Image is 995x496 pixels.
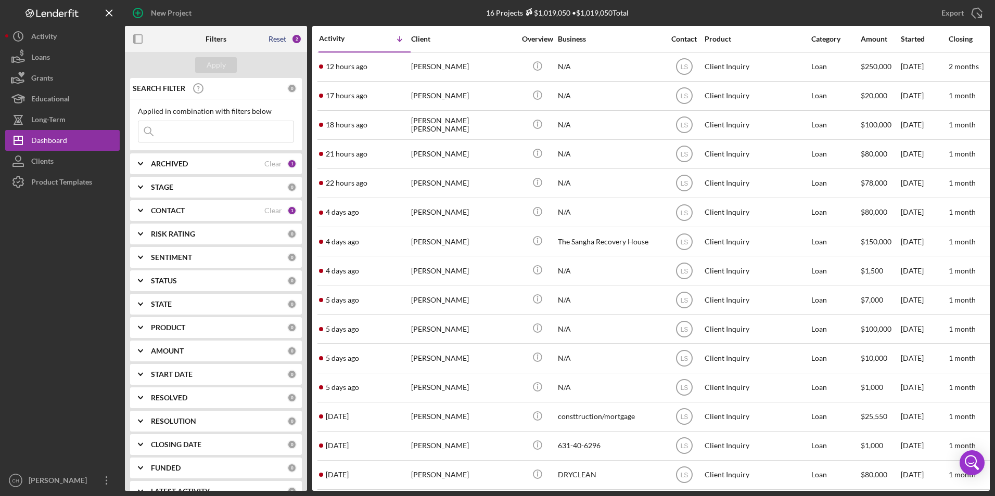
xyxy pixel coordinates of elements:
div: Activity [31,26,57,49]
div: 0 [287,346,297,356]
div: Product [705,35,809,43]
div: [DATE] [901,111,948,139]
a: Long-Term [5,109,120,130]
b: PRODUCT [151,323,185,332]
time: 1 month [949,149,976,158]
span: $100,000 [861,324,891,333]
div: [DATE] [901,82,948,110]
div: DRYCLEAN [558,461,662,489]
button: Dashboard [5,130,120,151]
div: [DATE] [901,228,948,255]
a: Activity [5,26,120,47]
button: CH[PERSON_NAME] [5,470,120,491]
div: N/A [558,286,662,314]
div: N/A [558,199,662,226]
time: 2025-08-30 14:45 [326,238,359,246]
div: Loan [811,374,860,401]
b: RISK RATING [151,230,195,238]
text: CH [12,478,19,484]
div: 0 [287,253,297,262]
text: LS [680,325,688,333]
div: Apply [207,57,226,73]
time: 1 month [949,324,976,333]
div: 0 [287,463,297,473]
div: [PERSON_NAME] [26,470,94,493]
div: Client Inquiry [705,432,809,460]
div: N/A [558,257,662,284]
div: Client Inquiry [705,53,809,81]
time: 2025-08-29 15:36 [326,354,359,362]
time: 1 month [949,383,976,391]
time: 2025-08-29 12:21 [326,383,359,391]
div: 1 [287,206,297,215]
div: N/A [558,315,662,343]
div: Dashboard [31,130,67,153]
div: N/A [558,374,662,401]
time: 1 month [949,470,976,479]
text: LS [680,296,688,304]
button: Loans [5,47,120,68]
div: 631-40-6296 [558,432,662,460]
div: [PERSON_NAME] [411,82,515,110]
div: [DATE] [901,199,948,226]
b: LATEST ACTIVITY [151,487,210,495]
div: 0 [287,370,297,379]
div: Client Inquiry [705,140,809,168]
div: Client Inquiry [705,374,809,401]
time: 1 month [949,207,976,216]
time: 2025-08-30 06:39 [326,267,359,275]
div: N/A [558,344,662,372]
time: 2025-08-29 18:31 [326,296,359,304]
span: $80,000 [861,470,887,479]
div: 2 [291,34,302,44]
div: 0 [287,84,297,93]
div: Client Inquiry [705,344,809,372]
div: N/A [558,140,662,168]
div: Loan [811,403,860,430]
time: 2025-09-02 20:30 [326,92,367,100]
b: RESOLVED [151,394,187,402]
time: 1 month [949,178,976,187]
time: 2025-08-30 16:32 [326,208,359,216]
div: N/A [558,82,662,110]
div: [DATE] [901,257,948,284]
button: Educational [5,88,120,109]
span: $1,000 [861,383,883,391]
div: Client Inquiry [705,169,809,197]
text: LS [680,238,688,245]
div: N/A [558,53,662,81]
div: 1 [287,159,297,168]
time: 1 month [949,441,976,450]
div: [DATE] [901,53,948,81]
div: N/A [558,169,662,197]
time: 1 month [949,354,976,362]
button: Grants [5,68,120,88]
b: STAGE [151,183,173,191]
time: 2025-08-28 15:14 [326,441,349,450]
div: [PERSON_NAME] [411,344,515,372]
div: Loan [811,140,860,168]
b: AMOUNT [151,347,184,355]
span: $78,000 [861,178,887,187]
div: Loan [811,257,860,284]
b: STATUS [151,277,177,285]
div: Client Inquiry [705,257,809,284]
time: 2025-09-02 16:14 [326,179,367,187]
div: [PERSON_NAME] [411,228,515,255]
div: Grants [31,68,53,91]
span: $150,000 [861,237,891,246]
div: Client Inquiry [705,82,809,110]
div: Client Inquiry [705,315,809,343]
b: STATE [151,300,172,308]
div: Started [901,35,948,43]
time: 1 month [949,266,976,275]
div: Loans [31,47,50,70]
div: [PERSON_NAME] [411,374,515,401]
text: LS [680,413,688,421]
time: 1 month [949,412,976,421]
div: Educational [31,88,70,112]
div: $1,019,050 [523,8,570,17]
div: Client Inquiry [705,199,809,226]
